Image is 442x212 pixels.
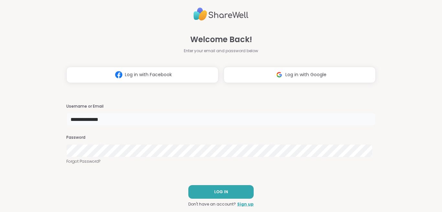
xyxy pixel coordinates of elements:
span: Enter your email and password below [184,48,258,54]
h3: Password [66,135,376,140]
h3: Username or Email [66,104,376,109]
a: Sign up [237,201,254,207]
button: Log in with Facebook [66,67,218,83]
span: Log in with Google [285,71,326,78]
img: ShareWell Logomark [113,69,125,81]
span: Log in with Facebook [125,71,172,78]
span: Welcome Back! [190,34,252,45]
img: ShareWell Logo [193,5,249,23]
img: ShareWell Logomark [273,69,285,81]
span: Don't have an account? [188,201,236,207]
a: Forgot Password? [66,159,376,164]
button: LOG IN [188,185,254,199]
span: LOG IN [214,189,228,195]
button: Log in with Google [224,67,376,83]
